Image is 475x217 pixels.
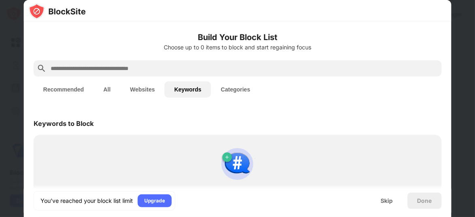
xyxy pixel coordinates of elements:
img: logo-blocksite.svg [29,3,86,19]
img: search.svg [37,64,47,73]
div: Keywords to Block [34,119,94,128]
div: Skip [381,198,393,204]
h6: Build Your Block List [34,31,442,43]
button: Recommended [34,81,94,98]
button: Keywords [165,81,211,98]
div: Choose up to 0 items to block and start regaining focus [34,44,442,51]
button: Categories [211,81,260,98]
button: All [94,81,120,98]
div: Done [417,198,432,204]
div: Upgrade [144,197,165,205]
button: Websites [120,81,165,98]
img: block-by-keyword.svg [218,145,257,183]
div: You’ve reached your block list limit [41,197,133,205]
